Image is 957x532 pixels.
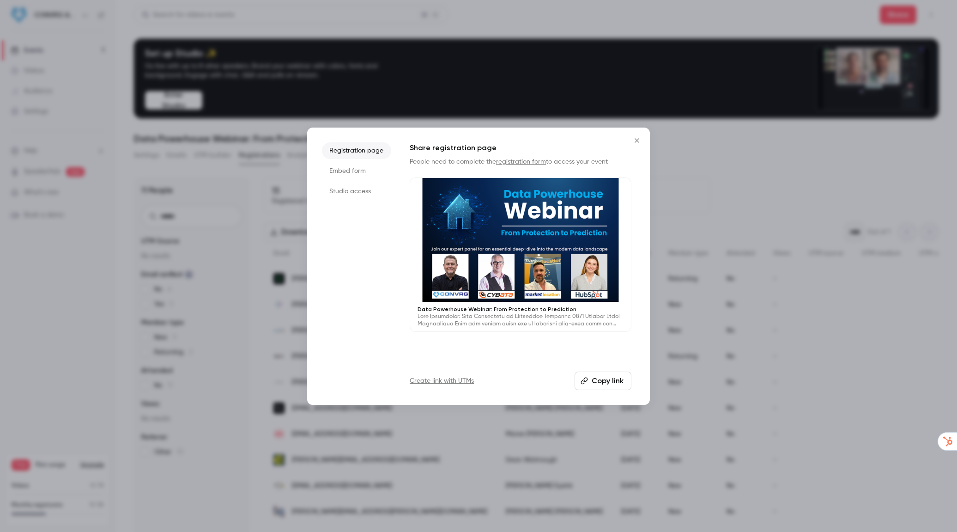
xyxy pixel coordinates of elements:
p: Data Powerhouse Webinar: From Protection to Prediction [418,306,624,313]
li: Registration page [322,142,391,159]
button: Copy link [575,372,631,390]
a: registration form [496,159,546,165]
a: Data Powerhouse Webinar: From Protection to PredictionLore Ipsumdolor: Sita Consectetu ad Elitsed... [410,177,631,332]
li: Studio access [322,183,391,200]
a: Create link with UTMs [410,376,474,385]
p: People need to complete the to access your event [410,157,631,166]
h1: Share registration page [410,142,631,153]
p: Lore Ipsumdolor: Sita Consectetu ad Elitseddoe Temporinc 0871 Utlabor Etdol Magnaaliqua Enim adm ... [418,313,624,328]
button: Close [628,131,646,150]
li: Embed form [322,163,391,179]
